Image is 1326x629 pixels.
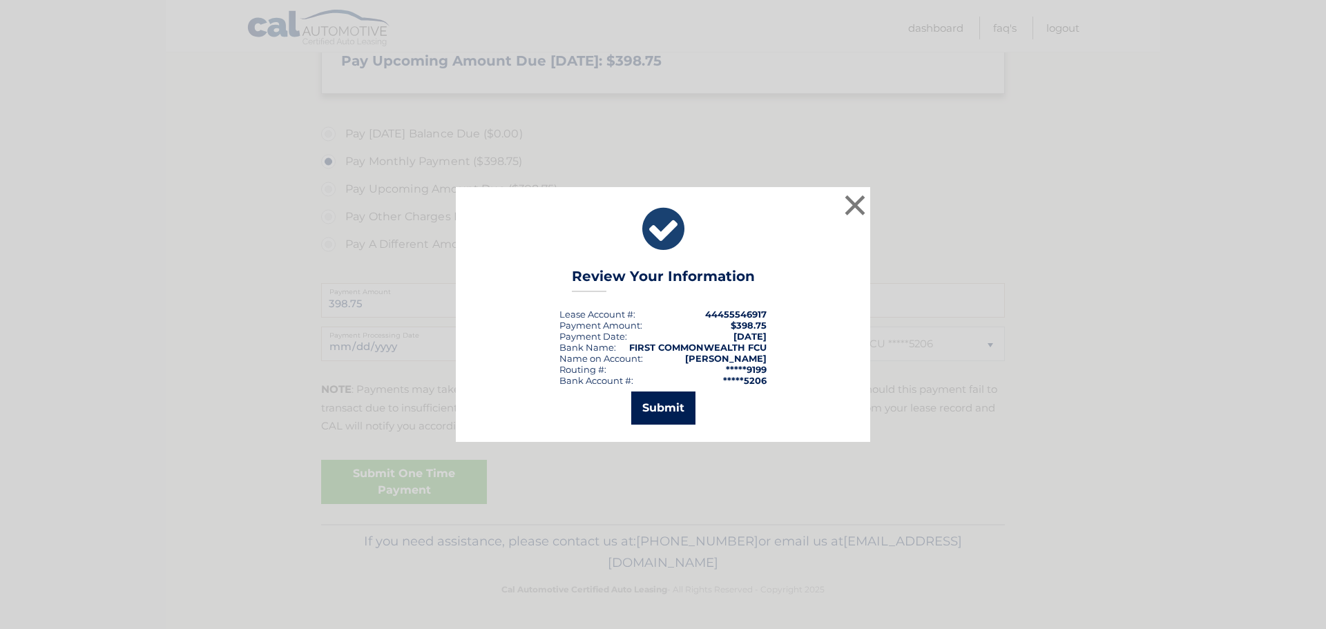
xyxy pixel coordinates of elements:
strong: FIRST COMMONWEALTH FCU [629,342,767,353]
button: Submit [631,391,695,425]
div: Payment Amount: [559,320,642,331]
span: [DATE] [733,331,767,342]
span: $398.75 [731,320,767,331]
div: Bank Name: [559,342,616,353]
div: Routing #: [559,364,606,375]
div: Bank Account #: [559,375,633,386]
div: Name on Account: [559,353,643,364]
strong: [PERSON_NAME] [685,353,767,364]
h3: Review Your Information [572,268,755,292]
div: Lease Account #: [559,309,635,320]
span: Payment Date [559,331,625,342]
button: × [841,191,869,219]
strong: 44455546917 [705,309,767,320]
div: : [559,331,627,342]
